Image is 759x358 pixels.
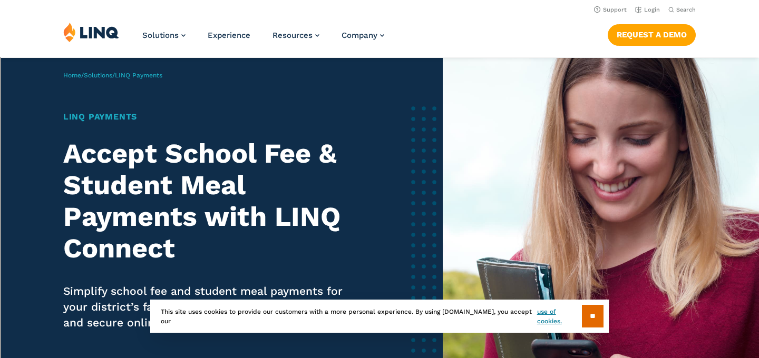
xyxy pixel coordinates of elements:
a: Login [635,6,660,13]
span: Resources [273,31,313,40]
span: Solutions [142,31,179,40]
a: use of cookies. [537,307,582,326]
a: Support [594,6,627,13]
img: LINQ | K‑12 Software [63,22,119,42]
a: Experience [208,31,250,40]
div: This site uses cookies to provide our customers with a more personal experience. By using [DOMAIN... [150,300,609,333]
a: Company [342,31,384,40]
nav: Button Navigation [608,22,696,45]
a: Request a Demo [608,24,696,45]
span: Company [342,31,377,40]
a: Resources [273,31,319,40]
span: Search [676,6,696,13]
a: Solutions [142,31,186,40]
button: Open Search Bar [668,6,696,14]
nav: Primary Navigation [142,22,384,57]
